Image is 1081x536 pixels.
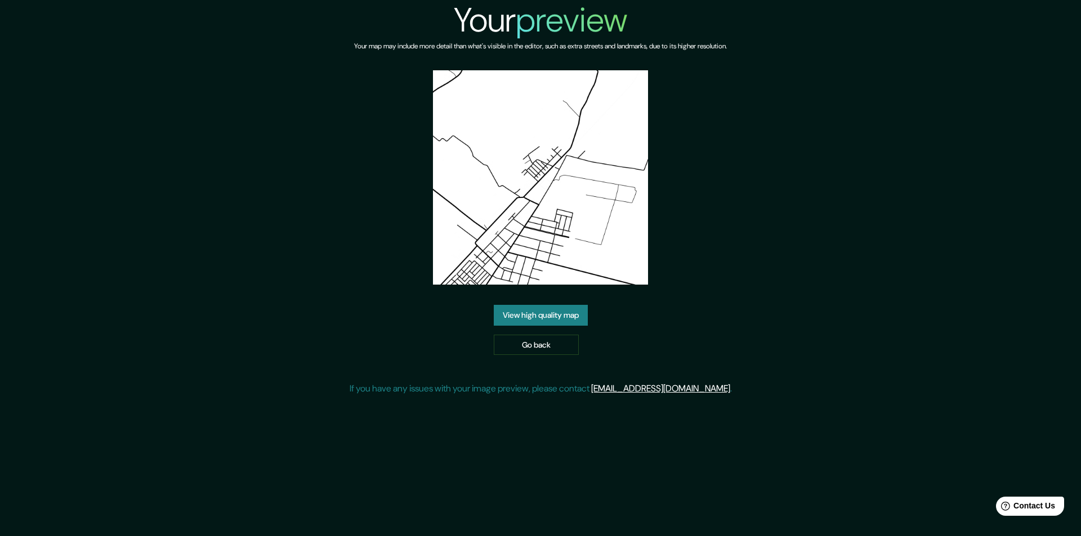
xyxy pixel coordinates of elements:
a: View high quality map [494,305,588,326]
a: Go back [494,335,579,355]
a: [EMAIL_ADDRESS][DOMAIN_NAME] [591,382,730,394]
h6: Your map may include more detail than what's visible in the editor, such as extra streets and lan... [354,40,727,52]
p: If you have any issues with your image preview, please contact . [350,382,732,395]
img: created-map-preview [433,70,647,285]
iframe: Help widget launcher [981,492,1069,524]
